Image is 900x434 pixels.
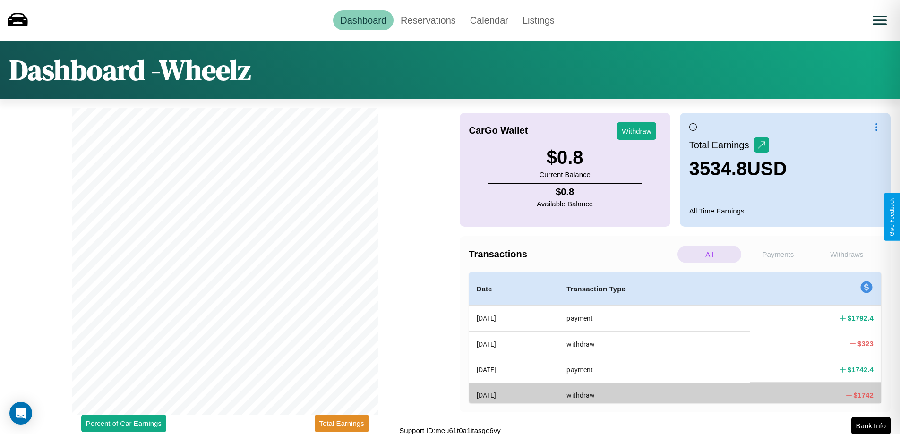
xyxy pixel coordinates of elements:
div: Give Feedback [889,198,895,236]
th: payment [559,357,750,383]
p: All [677,246,741,263]
h4: $ 1742 [854,390,874,400]
div: Open Intercom Messenger [9,402,32,425]
button: Percent of Car Earnings [81,415,166,432]
h3: 3534.8 USD [689,158,787,179]
h4: CarGo Wallet [469,125,528,136]
table: simple table [469,272,882,408]
h1: Dashboard - Wheelz [9,51,251,89]
th: withdraw [559,383,750,408]
h4: Date [477,283,552,295]
a: Reservations [394,10,463,30]
p: Available Balance [537,197,593,210]
th: [DATE] [469,306,559,332]
a: Calendar [463,10,515,30]
h3: $ 0.8 [539,147,590,168]
h4: $ 0.8 [537,187,593,197]
th: withdraw [559,331,750,357]
p: Withdraws [815,246,879,263]
a: Listings [515,10,562,30]
p: Payments [746,246,810,263]
th: [DATE] [469,383,559,408]
th: [DATE] [469,357,559,383]
h4: $ 1792.4 [848,313,874,323]
p: All Time Earnings [689,204,881,217]
button: Withdraw [617,122,656,140]
a: Dashboard [333,10,394,30]
h4: Transactions [469,249,675,260]
h4: $ 323 [857,339,874,349]
th: [DATE] [469,331,559,357]
button: Total Earnings [315,415,369,432]
button: Open menu [866,7,893,34]
h4: $ 1742.4 [848,365,874,374]
h4: Transaction Type [566,283,743,295]
p: Current Balance [539,168,590,181]
th: payment [559,306,750,332]
p: Total Earnings [689,136,754,153]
